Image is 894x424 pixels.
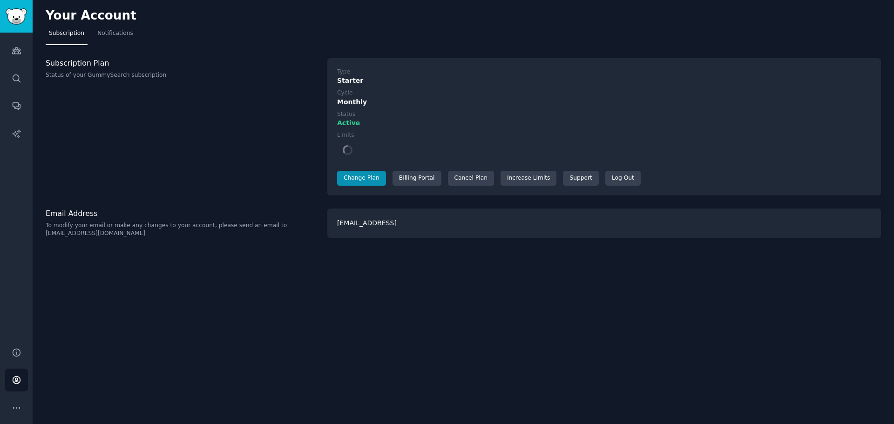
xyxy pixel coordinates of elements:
[46,8,136,23] h2: Your Account
[327,209,881,238] div: [EMAIL_ADDRESS]
[97,29,133,38] span: Notifications
[337,110,355,119] div: Status
[49,29,84,38] span: Subscription
[337,76,871,86] div: Starter
[46,209,318,218] h3: Email Address
[46,26,88,45] a: Subscription
[46,71,318,80] p: Status of your GummySearch subscription
[6,8,27,25] img: GummySearch logo
[337,118,360,128] span: Active
[448,171,494,186] div: Cancel Plan
[46,58,318,68] h3: Subscription Plan
[94,26,136,45] a: Notifications
[605,171,641,186] div: Log Out
[337,97,871,107] div: Monthly
[337,89,352,97] div: Cycle
[46,222,318,238] p: To modify your email or make any changes to your account, please send an email to [EMAIL_ADDRESS]...
[337,171,386,186] a: Change Plan
[501,171,557,186] a: Increase Limits
[563,171,598,186] a: Support
[337,68,350,76] div: Type
[393,171,441,186] div: Billing Portal
[337,131,354,140] div: Limits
